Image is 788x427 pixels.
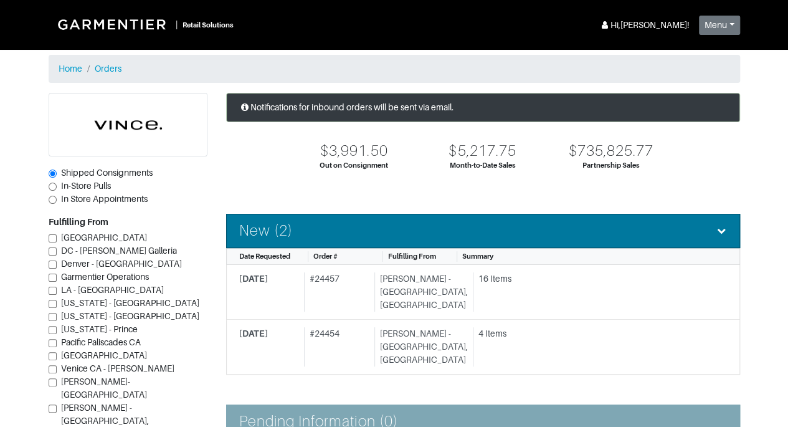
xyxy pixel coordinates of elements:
h4: New (2) [239,222,293,240]
span: Garmentier Operations [61,272,149,282]
span: Summary [462,252,493,260]
input: [GEOGRAPHIC_DATA] [49,352,57,360]
input: [GEOGRAPHIC_DATA] [49,234,57,242]
span: In-Store Pulls [61,181,111,191]
div: Partnership Sales [582,160,639,171]
div: $3,991.50 [320,142,387,160]
span: DC - [PERSON_NAME] Galleria [61,246,177,256]
input: Venice CA - [PERSON_NAME] [49,365,57,373]
input: [PERSON_NAME] - [GEOGRAPHIC_DATA], [GEOGRAPHIC_DATA] [49,405,57,413]
input: [PERSON_NAME]-[GEOGRAPHIC_DATA] [49,378,57,386]
div: | [176,18,178,31]
div: Notifications for inbound orders will be sent via email. [226,93,740,122]
img: cyAkLTq7csKWtL9WARqkkVaF.png [49,94,207,156]
span: Venice CA - [PERSON_NAME] [61,363,174,373]
a: |Retail Solutions [49,10,239,39]
input: [US_STATE] - [GEOGRAPHIC_DATA] [49,300,57,308]
span: [US_STATE] - [GEOGRAPHIC_DATA] [61,298,199,308]
span: [DATE] [239,329,268,338]
div: 16 Items [478,272,718,285]
input: [US_STATE] - [GEOGRAPHIC_DATA] [49,313,57,321]
label: Fulfilling From [49,216,108,229]
span: Denver - [GEOGRAPHIC_DATA] [61,259,182,269]
div: # 24457 [304,272,369,312]
small: Retail Solutions [183,21,234,29]
span: Fulfilling From [387,252,435,260]
img: Garmentier [51,12,176,36]
button: Menu [699,16,740,35]
input: LA - [GEOGRAPHIC_DATA] [49,287,57,295]
span: Pacific Paliscades CA [61,337,141,347]
input: Denver - [GEOGRAPHIC_DATA] [49,261,57,269]
span: [PERSON_NAME]-[GEOGRAPHIC_DATA] [61,377,147,400]
div: Month-to-Date Sales [450,160,516,171]
input: Garmentier Operations [49,274,57,282]
a: Orders [95,64,121,74]
span: In Store Appointments [61,194,148,204]
span: [US_STATE] - [GEOGRAPHIC_DATA] [61,311,199,321]
div: # 24454 [304,327,369,367]
span: [US_STATE] - Prince [61,324,138,334]
div: $735,825.77 [568,142,653,160]
span: Date Requested [239,252,290,260]
input: Pacific Paliscades CA [49,339,57,347]
span: Order # [313,252,338,260]
a: Home [59,64,82,74]
nav: breadcrumb [49,55,740,83]
input: [US_STATE] - Prince [49,326,57,334]
div: $5,217.75 [449,142,516,160]
input: In-Store Pulls [49,183,57,191]
span: [DATE] [239,274,268,284]
div: Out on Consignment [320,160,388,171]
input: In Store Appointments [49,196,57,204]
span: [GEOGRAPHIC_DATA] [61,233,147,242]
span: Shipped Consignments [61,168,153,178]
span: LA - [GEOGRAPHIC_DATA] [61,285,164,295]
span: [GEOGRAPHIC_DATA] [61,350,147,360]
input: Shipped Consignments [49,170,57,178]
div: Hi, [PERSON_NAME] ! [599,19,689,32]
div: 4 Items [478,327,718,340]
div: [PERSON_NAME] - [GEOGRAPHIC_DATA], [GEOGRAPHIC_DATA] [374,327,468,367]
input: DC - [PERSON_NAME] Galleria [49,247,57,256]
div: [PERSON_NAME] - [GEOGRAPHIC_DATA], [GEOGRAPHIC_DATA] [374,272,468,312]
